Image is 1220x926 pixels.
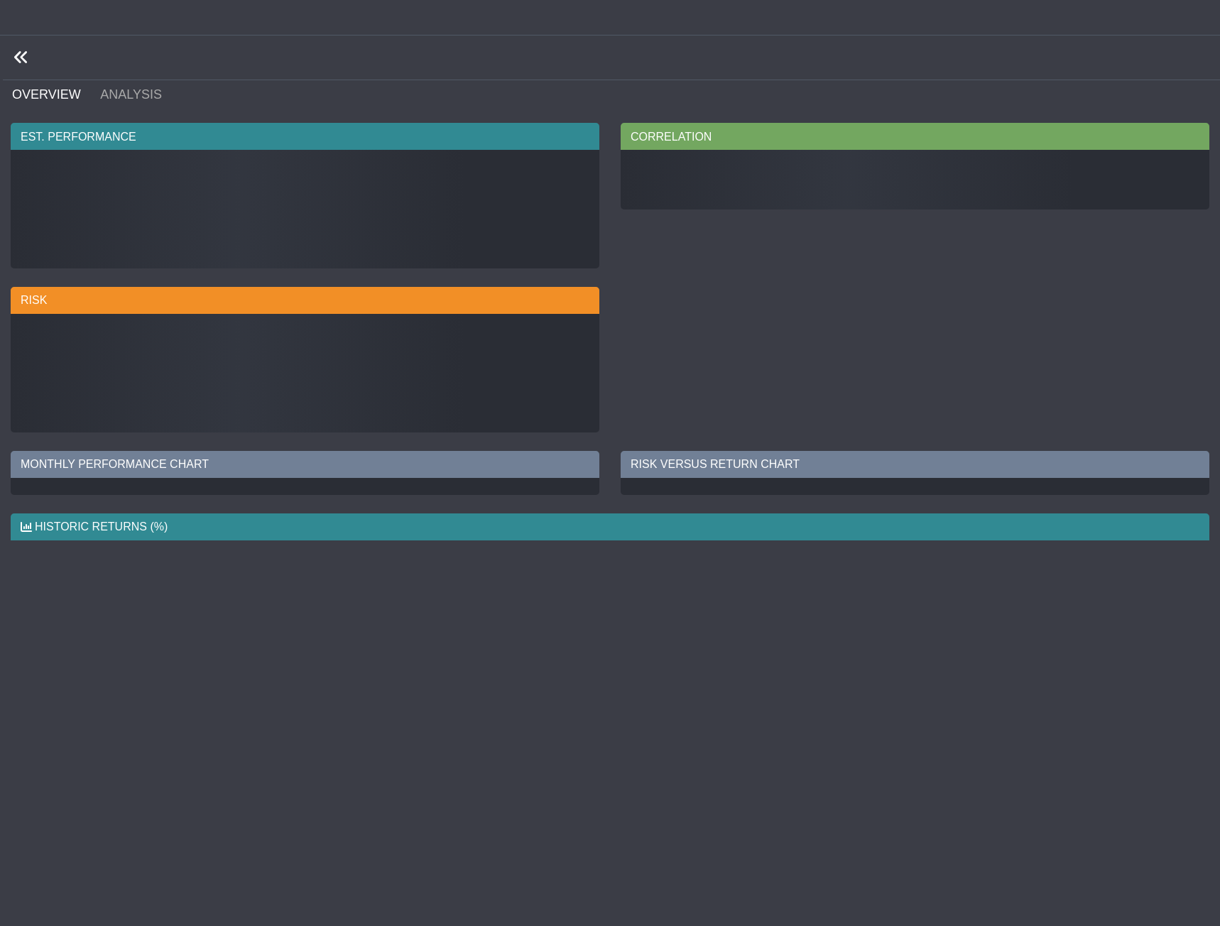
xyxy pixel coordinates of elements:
[99,80,180,109] a: ANALYSIS
[621,123,1209,150] div: CORRELATION
[11,287,599,314] div: RISK
[621,451,1209,478] div: RISK VERSUS RETURN CHART
[11,513,1209,540] div: HISTORIC RETURNS (%)
[11,123,599,150] div: EST. PERFORMANCE
[11,451,599,478] div: MONTHLY PERFORMANCE CHART
[11,80,99,109] a: OVERVIEW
